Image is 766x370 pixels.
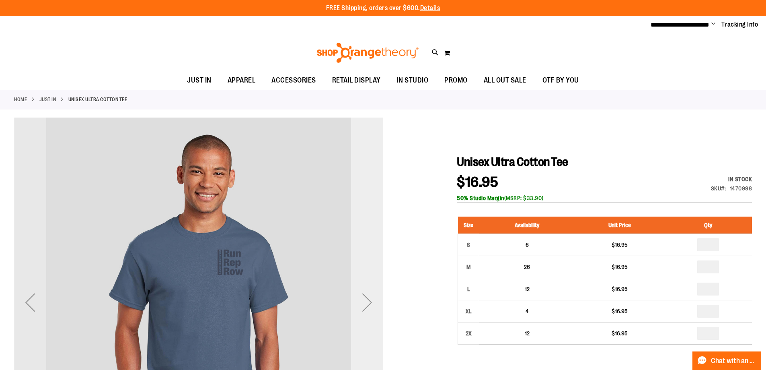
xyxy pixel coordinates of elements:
[526,308,529,314] span: 4
[457,155,568,169] span: Unisex Ultra Cotton Tee
[579,285,660,293] div: $16.95
[721,20,758,29] a: Tracking Info
[316,43,420,63] img: Shop Orangetheory
[479,217,575,234] th: Availability
[711,175,752,183] div: In stock
[457,194,752,202] div: (MSRP: $33.90)
[692,351,762,370] button: Chat with an Expert
[457,195,504,201] b: 50% Studio Margin
[542,71,579,89] span: OTF BY YOU
[579,263,660,271] div: $16.95
[524,264,530,270] span: 26
[228,71,256,89] span: APPAREL
[332,71,381,89] span: RETAIL DISPLAY
[462,305,474,317] div: XL
[458,217,479,234] th: Size
[457,174,498,190] span: $16.95
[579,307,660,315] div: $16.95
[462,239,474,251] div: S
[462,261,474,273] div: M
[526,242,529,248] span: 6
[525,330,530,337] span: 12
[484,71,526,89] span: ALL OUT SALE
[187,71,212,89] span: JUST IN
[420,4,440,12] a: Details
[579,241,660,249] div: $16.95
[525,286,530,292] span: 12
[711,175,752,183] div: Availability
[39,96,56,103] a: JUST IN
[711,185,727,192] strong: SKU
[462,327,474,339] div: 2X
[14,96,27,103] a: Home
[271,71,316,89] span: ACCESSORIES
[397,71,429,89] span: IN STUDIO
[730,184,752,192] div: 1470998
[711,357,756,365] span: Chat with an Expert
[444,71,468,89] span: PROMO
[326,4,440,13] p: FREE Shipping, orders over $600.
[575,217,664,234] th: Unit Price
[579,329,660,337] div: $16.95
[711,21,715,29] button: Account menu
[462,283,474,295] div: L
[665,217,752,234] th: Qty
[68,96,127,103] strong: Unisex Ultra Cotton Tee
